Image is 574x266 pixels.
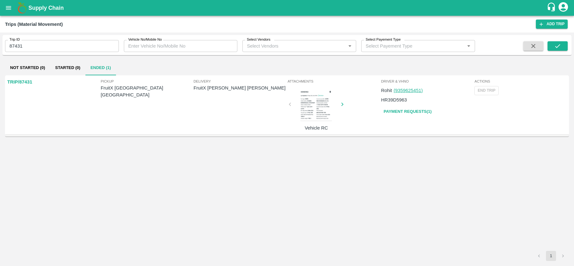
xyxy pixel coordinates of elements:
p: FruitX [GEOGRAPHIC_DATA] [GEOGRAPHIC_DATA] [101,84,194,99]
div: Trips (Material Movement) [5,20,63,28]
b: Supply Chain [28,5,64,11]
span: Delivery [194,78,286,84]
button: Not Started (0) [5,60,50,75]
span: Rohit [381,88,392,93]
button: Open [465,42,473,50]
input: Enter Trip ID [5,40,119,52]
button: Open [346,42,354,50]
span: Driver & VHNo [381,78,473,84]
p: HR39D5963 [381,96,407,103]
a: (9359625451) [394,88,423,93]
a: Supply Chain [28,3,547,12]
a: Add Trip [536,20,568,29]
label: Select Payement Type [366,37,401,42]
nav: pagination navigation [533,251,569,261]
label: Select Vendors [247,37,270,42]
span: Attachments [287,78,380,84]
label: Vehicle No/Mobile No [128,37,162,42]
a: Payment Requests(1) [381,106,434,117]
div: account of current user [558,1,569,14]
p: TRIP/87431 [7,78,32,85]
p: FruitX [PERSON_NAME] [PERSON_NAME] [194,84,286,91]
input: Enter Vehicle No/Mobile No [124,40,238,52]
img: logo [16,2,28,14]
p: Vehicle RC [293,124,340,131]
button: open drawer [1,1,16,15]
input: Select Payement Type [363,42,463,50]
div: customer-support [547,2,558,14]
button: Ended (1) [85,60,116,75]
label: Trip ID [9,37,20,42]
button: page 1 [546,251,556,261]
span: Pickup [101,78,194,84]
span: Actions [474,78,567,84]
input: Select Vendors [244,42,344,50]
button: Started (0) [50,60,85,75]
